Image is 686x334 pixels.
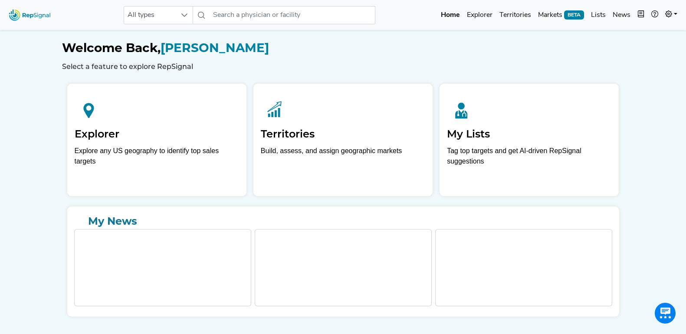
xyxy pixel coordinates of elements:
p: Tag top targets and get AI-driven RepSignal suggestions [447,146,611,171]
a: Home [437,7,463,24]
h1: [PERSON_NAME] [62,41,624,56]
a: Lists [588,7,609,24]
h2: My Lists [447,128,611,141]
p: Build, assess, and assign geographic markets [261,146,425,171]
span: BETA [564,10,584,19]
h2: Territories [261,128,425,141]
input: Search a physician or facility [210,6,375,24]
button: Intel Book [634,7,648,24]
a: Territories [496,7,535,24]
a: News [609,7,634,24]
a: My ListsTag top targets and get AI-driven RepSignal suggestions [440,84,619,196]
div: Explore any US geography to identify top sales targets [75,146,239,167]
span: All types [124,7,176,24]
a: MarketsBETA [535,7,588,24]
h2: Explorer [75,128,239,141]
a: Explorer [463,7,496,24]
h6: Select a feature to explore RepSignal [62,62,624,71]
a: My News [74,213,612,229]
span: Welcome Back, [62,40,161,55]
a: TerritoriesBuild, assess, and assign geographic markets [253,84,433,196]
a: ExplorerExplore any US geography to identify top sales targets [67,84,246,196]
